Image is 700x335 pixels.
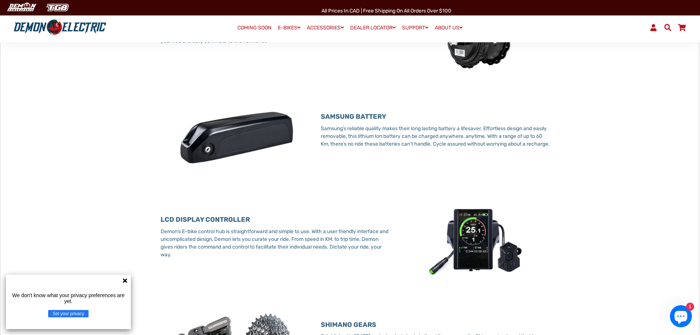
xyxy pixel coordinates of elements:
[322,8,451,14] span: All Prices in CAD | Free shipping on all orders over $100
[161,216,390,224] h3: LCD DISPLAY CONTROLLER
[161,98,310,177] img: MicrosoftTeams-image_11.jpg
[321,125,550,148] p: Samsung’s reliable quality makes their long lasting battery a lifesaver. Effortless design and ea...
[348,22,398,33] a: DEALER LOCATOR
[235,23,274,33] a: COMING SOON
[304,22,347,33] a: ACCESSORIES
[275,22,303,33] a: E-BIKES
[4,1,39,14] img: Demon Electric
[11,18,109,37] img: Demon Electric logo
[321,321,550,329] h3: SHIMANO GEARS
[399,22,431,33] a: SUPPORT
[432,22,465,33] a: ABOUT US
[48,310,89,317] button: Set your privacy
[9,292,128,304] p: We don't know what your privacy preferences are yet.
[321,113,550,121] h3: SAMSUNG BATTERY
[43,1,73,14] img: TGB Canada
[161,228,390,259] p: Demon’s E-bike control hub is straightforward and simple to use. With a user friendly interface a...
[401,201,550,280] img: MicrosoftTeams-image_14.jpg
[668,305,694,329] inbox-online-store-chat: Shopify online store chat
